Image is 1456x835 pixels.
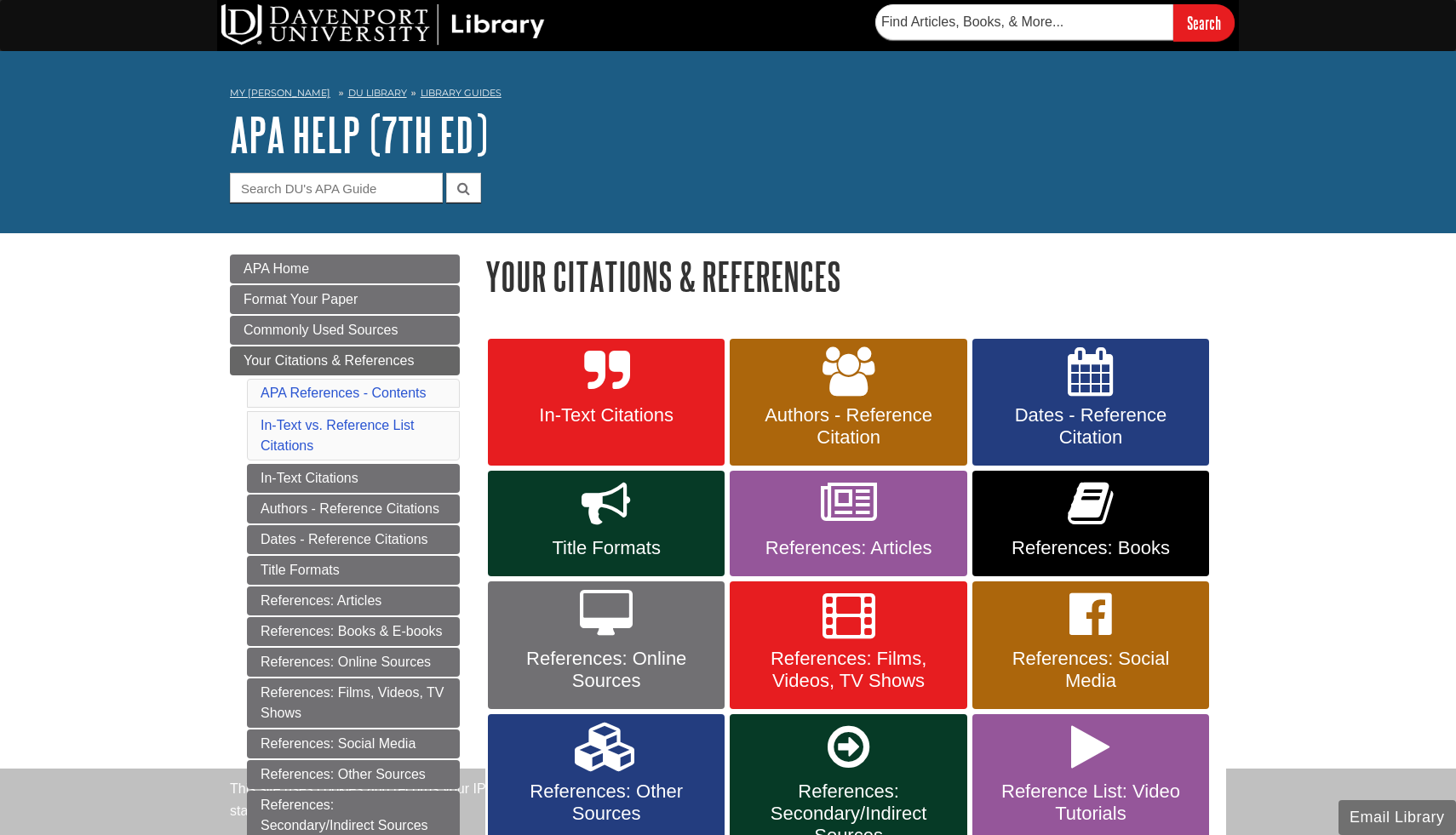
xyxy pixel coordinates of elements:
[730,581,966,709] a: References: Films, Videos, TV Shows
[247,464,460,493] a: In-Text Citations
[247,495,460,523] a: Authors - Reference Citations
[985,537,1196,559] span: References: Books
[247,586,460,615] a: References: Articles
[985,781,1196,825] span: Reference List: Video Tutorials
[972,339,1209,466] a: Dates - Reference Citation
[244,353,414,368] span: Your Citations & References
[742,648,954,692] span: References: Films, Videos, TV Shows
[348,87,407,99] a: DU Library
[875,4,1235,41] form: Searches DU Library's articles, books, and more
[488,339,725,466] a: In-Text Citations
[730,339,966,466] a: Authors - Reference Citation
[247,678,460,728] a: References: Films, Videos, TV Shows
[501,648,712,692] span: References: Online Sources
[230,82,1226,109] nav: breadcrumb
[730,471,966,576] a: References: Articles
[1173,4,1235,41] input: Search
[247,729,460,758] a: References: Social Media
[244,292,358,306] span: Format Your Paper
[261,418,415,453] a: In-Text vs. Reference List Citations
[488,581,725,709] a: References: Online Sources
[230,86,330,100] a: My [PERSON_NAME]
[244,261,309,276] span: APA Home
[488,471,725,576] a: Title Formats
[501,537,712,559] span: Title Formats
[230,285,460,314] a: Format Your Paper
[230,316,460,345] a: Commonly Used Sources
[247,556,460,585] a: Title Formats
[421,87,502,99] a: Library Guides
[247,648,460,677] a: References: Online Sources
[230,173,443,203] input: Search DU's APA Guide
[244,323,398,337] span: Commonly Used Sources
[221,4,545,45] img: DU Library
[485,255,1226,298] h1: Your Citations & References
[972,471,1209,576] a: References: Books
[501,781,712,825] span: References: Other Sources
[247,617,460,646] a: References: Books & E-books
[972,581,1209,709] a: References: Social Media
[230,255,460,283] a: APA Home
[875,4,1173,40] input: Find Articles, Books, & More...
[247,525,460,554] a: Dates - Reference Citations
[985,404,1196,449] span: Dates - Reference Citation
[501,404,712,426] span: In-Text Citations
[230,346,460,375] a: Your Citations & References
[230,108,488,161] a: APA Help (7th Ed)
[247,760,460,789] a: References: Other Sources
[261,386,426,400] a: APA References - Contents
[742,404,954,449] span: Authors - Reference Citation
[985,648,1196,692] span: References: Social Media
[742,537,954,559] span: References: Articles
[1338,800,1456,835] button: Email Library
